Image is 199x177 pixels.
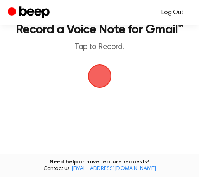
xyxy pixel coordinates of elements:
[14,42,185,52] p: Tap to Record.
[154,3,191,22] a: Log Out
[71,166,156,172] a: [EMAIL_ADDRESS][DOMAIN_NAME]
[88,64,111,88] img: Beep Logo
[14,24,185,36] h1: Record a Voice Note for Gmail™
[5,166,194,173] span: Contact us
[8,5,52,20] a: Beep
